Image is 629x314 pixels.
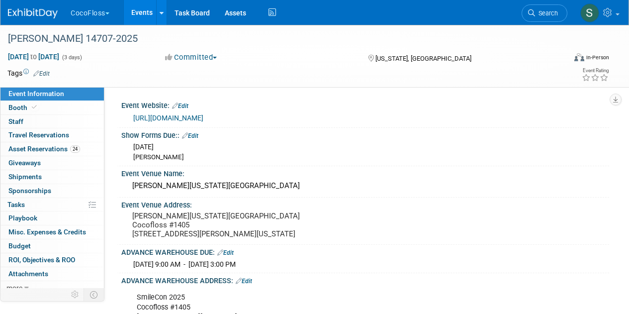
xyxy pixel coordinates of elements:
[133,153,602,162] div: [PERSON_NAME]
[6,284,22,292] span: more
[0,281,104,295] a: more
[0,101,104,114] a: Booth
[121,166,609,179] div: Event Venue Name:
[0,184,104,198] a: Sponsorships
[236,278,252,285] a: Edit
[33,70,50,77] a: Edit
[8,228,86,236] span: Misc. Expenses & Credits
[521,52,609,67] div: Event Format
[574,53,584,61] img: Format-Inperson.png
[121,245,609,258] div: ADVANCE WAREHOUSE DUE:
[70,145,80,153] span: 24
[0,211,104,225] a: Playbook
[172,103,188,109] a: Edit
[0,87,104,101] a: Event Information
[0,253,104,267] a: ROI, Objectives & ROO
[32,105,37,110] i: Booth reservation complete
[0,267,104,281] a: Attachments
[84,288,104,301] td: Toggle Event Tabs
[29,53,38,61] span: to
[7,68,50,78] td: Tags
[8,214,37,222] span: Playbook
[133,114,203,122] a: [URL][DOMAIN_NAME]
[121,273,609,286] div: ADVANCE WAREHOUSE ADDRESS:
[133,260,236,268] span: [DATE] 9:00 AM - [DATE] 3:00 PM
[129,178,602,194] div: [PERSON_NAME][US_STATE][GEOGRAPHIC_DATA]
[8,256,75,264] span: ROI, Objectives & ROO
[133,143,154,151] span: [DATE]
[0,239,104,253] a: Budget
[0,142,104,156] a: Asset Reservations24
[8,131,69,139] span: Travel Reservations
[8,159,41,167] span: Giveaways
[0,170,104,184] a: Shipments
[8,8,58,18] img: ExhibitDay
[522,4,567,22] a: Search
[0,198,104,211] a: Tasks
[8,117,23,125] span: Staff
[8,145,80,153] span: Asset Reservations
[217,249,234,256] a: Edit
[8,242,31,250] span: Budget
[121,98,609,111] div: Event Website:
[132,211,314,238] pre: [PERSON_NAME][US_STATE][GEOGRAPHIC_DATA] Cocofloss #1405 [STREET_ADDRESS][PERSON_NAME][US_STATE]
[8,187,51,195] span: Sponsorships
[375,55,471,62] span: [US_STATE], [GEOGRAPHIC_DATA]
[535,9,558,17] span: Search
[121,198,609,210] div: Event Venue Address:
[8,104,39,111] span: Booth
[182,132,198,139] a: Edit
[7,52,60,61] span: [DATE] [DATE]
[0,128,104,142] a: Travel Reservations
[8,90,64,98] span: Event Information
[0,225,104,239] a: Misc. Expenses & Credits
[586,54,609,61] div: In-Person
[61,54,82,61] span: (3 days)
[162,52,221,63] button: Committed
[580,3,599,22] img: Sam Murphy
[8,173,42,181] span: Shipments
[8,270,48,278] span: Attachments
[0,156,104,170] a: Giveaways
[67,288,84,301] td: Personalize Event Tab Strip
[0,115,104,128] a: Staff
[4,30,558,48] div: [PERSON_NAME] 14707-2025
[121,128,609,141] div: Show Forms Due::
[7,201,25,209] span: Tasks
[582,68,609,73] div: Event Rating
